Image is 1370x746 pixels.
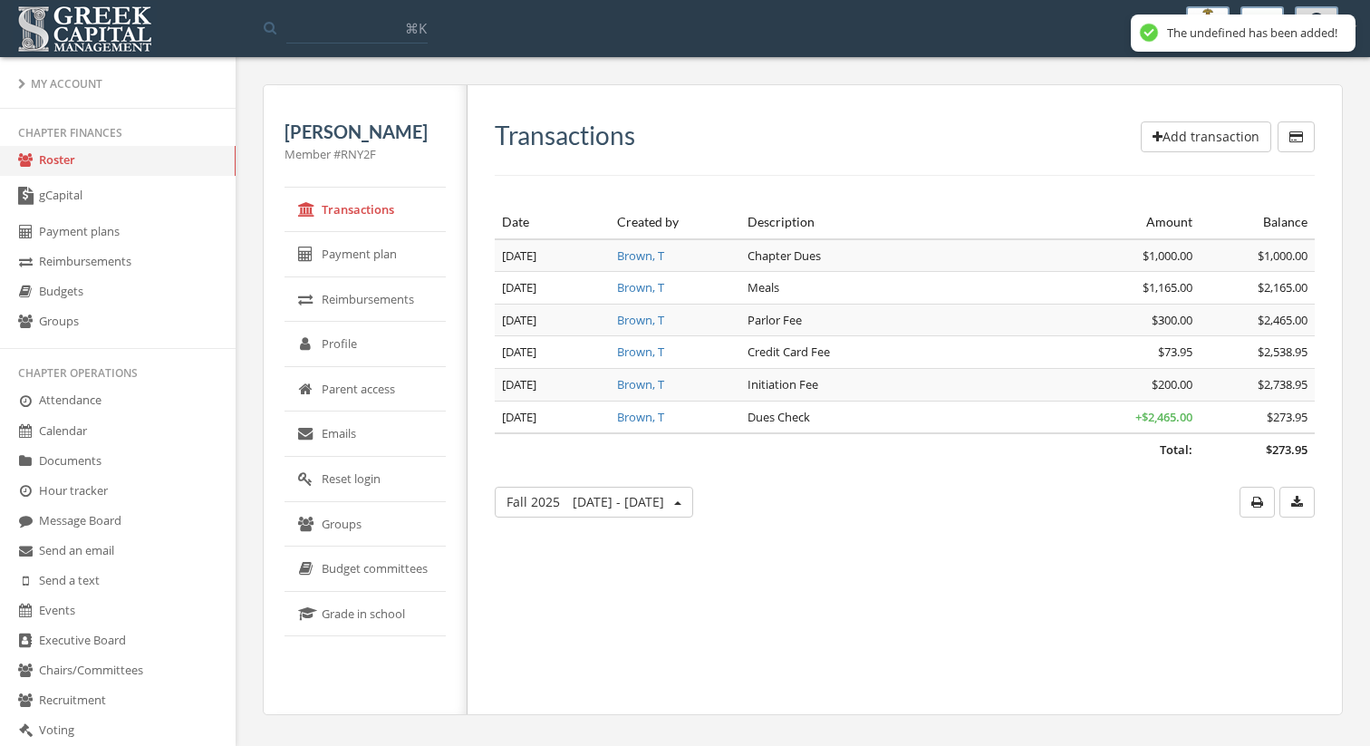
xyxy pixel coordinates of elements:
span: $2,165.00 [1258,279,1307,295]
span: $1,000.00 [1258,247,1307,264]
a: Grade in school [285,592,446,637]
td: [DATE] [495,272,610,305]
a: Reimbursements [285,277,446,323]
div: Member # [285,146,446,163]
span: $273.95 [1267,409,1307,425]
span: $1,000.00 [1143,247,1192,264]
a: Brown, T [617,247,664,264]
div: My Account [18,76,217,92]
div: Created by [617,213,734,231]
span: + $2,465.00 [1135,409,1192,425]
td: [DATE] [495,239,610,272]
span: $200.00 [1152,376,1192,392]
span: [DATE] - [DATE] [573,493,664,510]
a: Brown, T [617,312,664,328]
td: [DATE] [495,304,610,336]
a: Groups [285,502,446,547]
span: $1,165.00 [1143,279,1192,295]
td: Total: [495,433,1200,466]
a: Emails [285,412,446,457]
div: Balance [1207,213,1307,231]
a: Profile [285,322,446,367]
a: Brown, T [617,376,664,392]
div: Date [502,213,603,231]
td: [DATE] [495,401,610,433]
span: $300.00 [1152,312,1192,328]
div: Description [748,213,1077,231]
span: RNY2F [341,146,376,162]
span: ⌘K [405,19,427,37]
span: [PERSON_NAME] [285,121,428,142]
a: Brown, T [617,279,664,295]
span: Initiation Fee [748,376,818,392]
span: Meals [748,279,779,295]
a: Budget committees [285,547,446,592]
span: $2,538.95 [1258,344,1307,360]
td: [DATE] [495,369,610,402]
span: $2,738.95 [1258,376,1307,392]
a: Transactions [285,188,446,233]
div: Amount [1093,213,1193,231]
td: [DATE] [495,336,610,369]
a: Brown, T [617,344,664,360]
a: Reset login [285,457,446,502]
span: Fall 2025 [507,493,664,510]
div: The undefined has been added! [1167,25,1337,41]
span: Dues Check [748,409,810,425]
h3: Transactions [495,121,635,150]
span: $73.95 [1158,344,1192,360]
a: Brown, T [617,409,664,425]
span: $2,465.00 [1258,312,1307,328]
button: Fall 2025[DATE] - [DATE] [495,487,693,518]
a: Payment plan [285,232,446,277]
span: Credit Card Fee [748,344,830,360]
span: Chapter Dues [748,247,821,264]
a: Parent access [285,367,446,412]
span: Parlor Fee [748,312,802,328]
button: Add transaction [1141,121,1271,152]
span: $273.95 [1266,441,1307,458]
